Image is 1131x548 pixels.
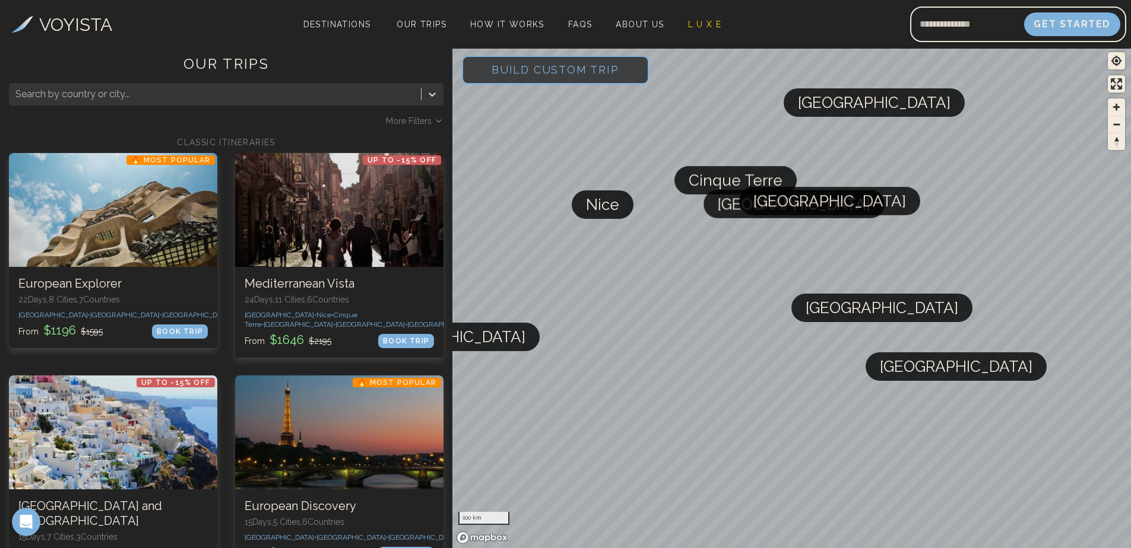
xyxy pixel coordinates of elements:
[378,334,434,348] div: BOOK TRIP
[563,16,597,33] a: FAQs
[353,378,441,387] p: 🔥 Most Popular
[456,531,508,544] a: Mapbox homepage
[9,153,217,348] a: European Explorer🔥 Most PopularEuropean Explorer22Days,8 Cities,7Countries[GEOGRAPHIC_DATA]•[GEOG...
[388,533,460,541] span: [GEOGRAPHIC_DATA] •
[18,322,103,339] p: From
[299,15,376,50] span: Destinations
[1024,12,1120,36] button: Get Started
[245,294,434,305] p: 24 Days, 11 Cities, 6 Countr ies
[9,136,443,148] h2: CLASSIC ITINERARIES
[1108,98,1125,116] button: Zoom in
[126,155,215,165] p: 🔥 Most Popular
[806,294,958,322] span: [GEOGRAPHIC_DATA]
[235,153,443,358] a: Mediterranean VistaUp to -15% OFFMediterranean Vista24Days,11 Cities,6Countries[GEOGRAPHIC_DATA]•...
[753,187,906,215] span: [GEOGRAPHIC_DATA]
[1108,75,1125,93] button: Enter fullscreen
[245,516,434,528] p: 15 Days, 5 Cities, 6 Countr ies
[392,16,451,33] a: Our Trips
[452,46,1131,548] canvas: Map
[137,378,215,387] p: Up to -15% OFF
[90,311,162,319] span: [GEOGRAPHIC_DATA] •
[11,11,112,38] a: VOYISTA
[798,88,951,117] span: [GEOGRAPHIC_DATA]
[1108,52,1125,69] button: Find my location
[267,333,306,347] span: $ 1646
[568,20,593,29] span: FAQs
[363,155,441,165] p: Up to -15% OFF
[245,499,434,514] h3: European Discovery
[586,190,619,219] span: Nice
[1108,116,1125,133] button: Zoom out
[264,320,335,329] span: [GEOGRAPHIC_DATA] •
[462,56,649,84] button: Build Custom Trip
[245,311,316,319] span: [GEOGRAPHIC_DATA] •
[616,20,664,29] span: About Us
[688,20,722,29] span: L U X E
[152,324,208,339] div: BOOK TRIP
[407,320,479,329] span: [GEOGRAPHIC_DATA] •
[309,336,331,346] span: $ 2195
[683,16,727,33] a: L U X E
[470,20,544,29] span: How It Works
[39,11,112,38] h3: VOYISTA
[611,16,669,33] a: About Us
[335,320,407,329] span: [GEOGRAPHIC_DATA] •
[11,16,33,33] img: Voyista Logo
[245,332,331,348] p: From
[41,323,78,337] span: $ 1196
[81,327,103,336] span: $ 1595
[386,115,432,127] span: More Filters
[465,16,549,33] a: How It Works
[9,55,443,83] h1: OUR TRIPS
[880,352,1032,381] span: [GEOGRAPHIC_DATA]
[397,20,446,29] span: Our Trips
[18,294,208,305] p: 22 Days, 8 Cities, 7 Countr ies
[316,533,388,541] span: [GEOGRAPHIC_DATA] •
[473,44,638,95] span: Build Custom Trip
[718,190,870,218] span: [GEOGRAPHIC_DATA]
[1108,133,1125,150] button: Reset bearing to north
[18,531,208,543] p: 15 Days, 7 Cities, 3 Countr ies
[12,508,40,536] iframe: Intercom live chat
[458,512,509,525] div: 100 km
[245,533,316,541] span: [GEOGRAPHIC_DATA] •
[18,499,208,528] h3: [GEOGRAPHIC_DATA] and [GEOGRAPHIC_DATA]
[162,311,234,319] span: [GEOGRAPHIC_DATA] •
[689,166,782,195] span: Cinque Terre
[316,311,334,319] span: Nice •
[910,10,1024,39] input: Email address
[1108,133,1125,150] span: Reset bearing to north
[245,276,434,291] h3: Mediterranean Vista
[18,311,90,319] span: [GEOGRAPHIC_DATA] •
[18,276,208,291] h3: European Explorer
